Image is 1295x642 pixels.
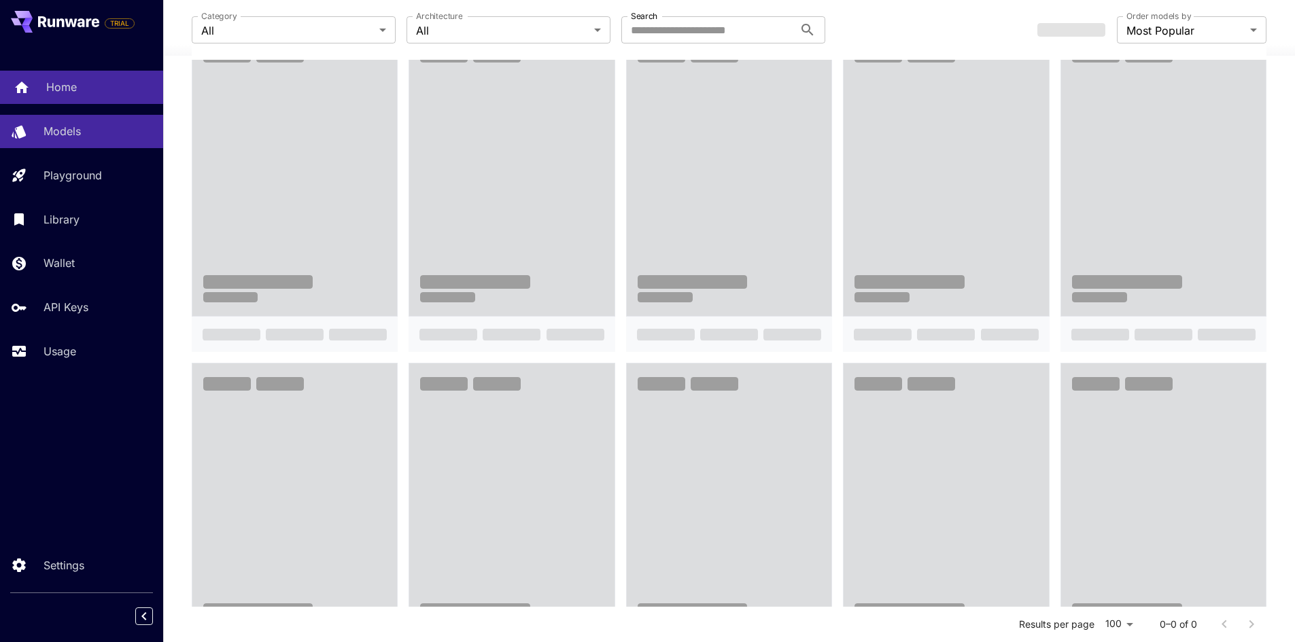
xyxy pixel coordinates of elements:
[1160,618,1197,631] p: 0–0 of 0
[201,10,237,22] label: Category
[44,211,80,228] p: Library
[201,22,374,39] span: All
[46,79,77,95] p: Home
[105,18,134,29] span: TRIAL
[145,604,163,628] div: Collapse sidebar
[44,167,102,183] p: Playground
[1126,10,1191,22] label: Order models by
[105,15,135,31] span: Add your payment card to enable full platform functionality.
[1019,618,1094,631] p: Results per page
[44,299,88,315] p: API Keys
[1126,22,1245,39] span: Most Popular
[416,10,462,22] label: Architecture
[416,22,589,39] span: All
[44,255,75,271] p: Wallet
[631,10,657,22] label: Search
[1100,614,1138,634] div: 100
[44,123,81,139] p: Models
[135,607,153,625] button: Collapse sidebar
[44,557,84,573] p: Settings
[44,343,76,359] p: Usage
